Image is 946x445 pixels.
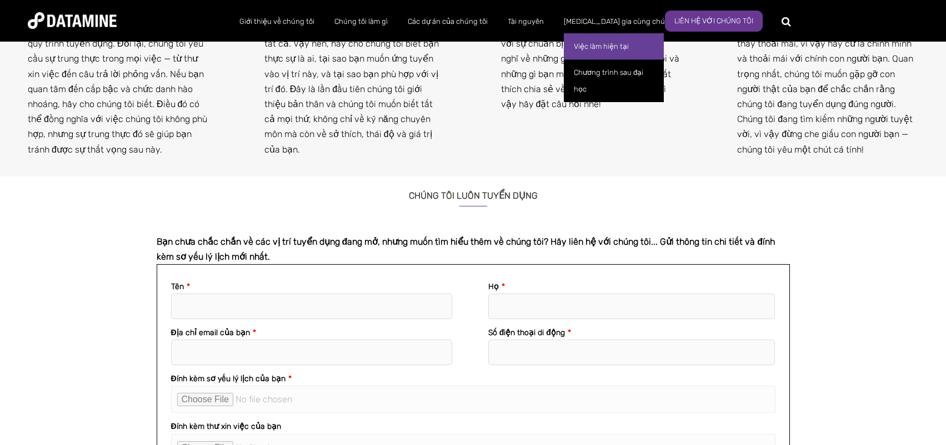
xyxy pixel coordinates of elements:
[508,17,544,26] font: Tài nguyên
[564,17,684,26] font: [MEDICAL_DATA] gia cùng chúng tôi
[488,328,565,337] font: Số điện thoại di động
[574,68,645,93] font: Chương trình sau đại học
[171,282,184,291] font: Tên
[28,12,117,29] img: Khai thác dữ liệu
[334,17,388,26] font: Chúng tôi làm gì
[171,328,250,337] font: Địa chỉ email của bạn
[501,23,680,109] font: Thật ấn tượng khi mọi người đến phỏng vấn với sự chuẩn bị kỹ lưỡng, vì vậy hãy suy nghĩ về những ...
[171,422,281,431] font: Đính kèm thư xin việc của bạn
[157,236,775,262] font: Bạn chưa chắc chắn về các vị trí tuyển dụng đang mở, nhưng muốn tìm hiểu thêm về chúng tôi? Hãy l...
[171,374,286,383] font: Đính kèm sơ yếu lý lịch của bạn
[239,17,314,26] font: Giới thiệu về chúng tôi
[28,23,207,155] font: Chúng tôi tự hào về tính minh bạch trong quy trình tuyển dụng. Đổi lại, chúng tôi yêu cầu sự trun...
[737,23,913,155] font: Về mặt trình bày, chúng tôi muốn bạn cảm thấy thoải mái, vì vậy hãy cứ là chính mình và thoải mái...
[409,190,538,201] font: CHÚNG TÔI LUÔN TUYỂN DỤNG
[574,42,629,50] font: Việc làm hiện tại
[264,23,439,155] font: Chúng tôi rất thích thư xin việc và đã đọc tất cả. Vậy nên, hãy cho chúng tôi biết bạn thực sự là...
[674,17,753,25] font: Liên hệ với chúng tôi
[408,17,488,26] font: Các dự án của chúng tôi
[488,282,499,291] font: Họ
